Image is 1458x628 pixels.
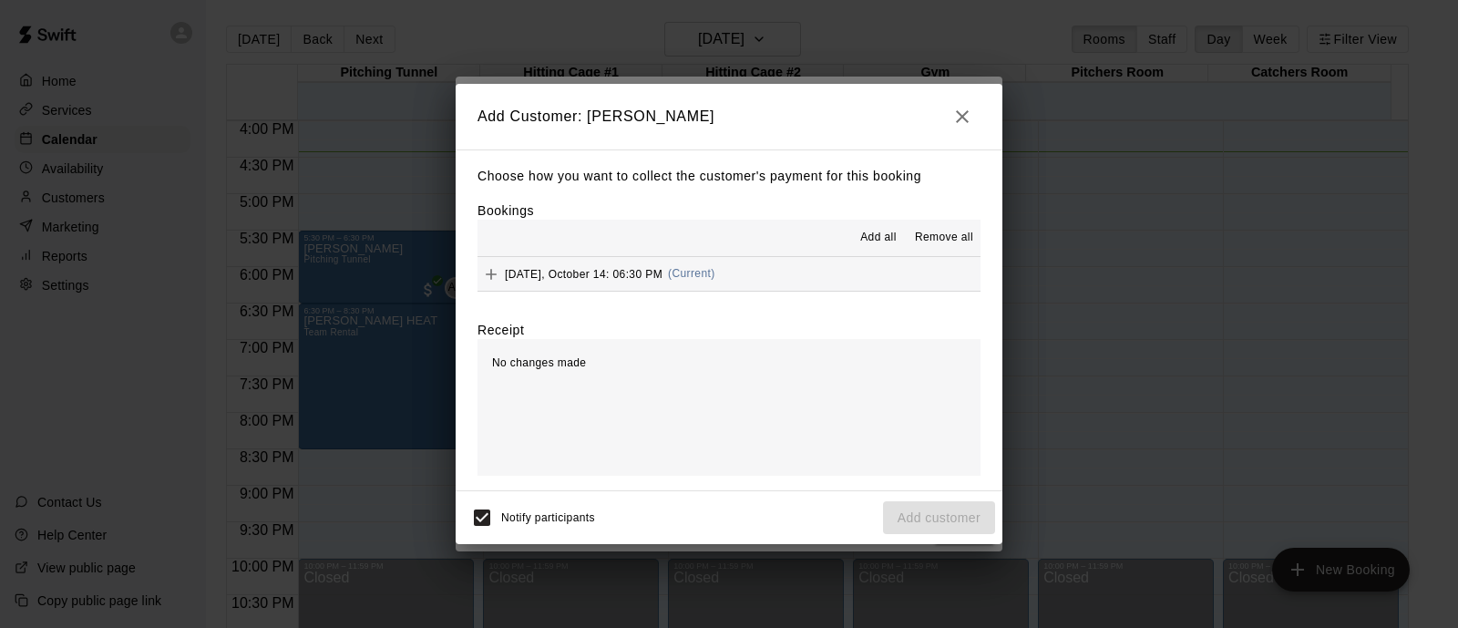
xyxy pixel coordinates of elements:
[492,356,586,369] span: No changes made
[477,266,505,280] span: Add
[505,267,662,280] span: [DATE], October 14: 06:30 PM
[501,511,595,524] span: Notify participants
[477,321,524,339] label: Receipt
[849,223,908,252] button: Add all
[477,203,534,218] label: Bookings
[908,223,981,252] button: Remove all
[456,84,1002,149] h2: Add Customer: [PERSON_NAME]
[477,165,981,188] p: Choose how you want to collect the customer's payment for this booking
[860,229,897,247] span: Add all
[915,229,973,247] span: Remove all
[477,257,981,291] button: Add[DATE], October 14: 06:30 PM(Current)
[668,267,715,280] span: (Current)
